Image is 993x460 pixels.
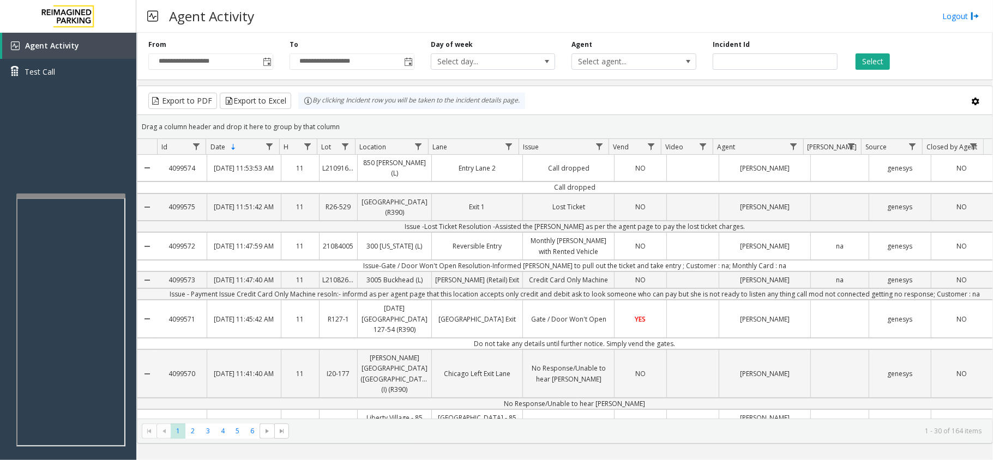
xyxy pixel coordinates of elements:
[207,366,281,382] a: [DATE] 11:41:40 AM
[644,139,659,154] a: Vend Filter Menu
[956,275,967,285] span: NO
[207,160,281,176] a: [DATE] 11:53:53 AM
[523,199,614,215] a: Lost Ticket
[25,66,55,77] span: Test Call
[262,139,277,154] a: Date Filter Menu
[432,142,447,152] span: Lane
[164,3,260,29] h3: Agent Activity
[865,142,887,152] span: Source
[290,40,298,50] label: To
[719,272,810,288] a: [PERSON_NAME]
[942,10,979,22] a: Logout
[956,369,967,378] span: NO
[358,272,431,288] a: 3005 Buckhead (L)
[358,155,431,181] a: 850 [PERSON_NAME] (L)
[431,54,530,69] span: Select day...
[926,142,977,152] span: Closed by Agent
[971,10,979,22] img: logout
[956,202,967,211] span: NO
[157,260,992,271] td: Issue-Gate / Door Won't Open Resolution-Informed [PERSON_NAME] to pull out the ticket and take en...
[157,181,992,193] td: Call dropped
[869,238,930,254] a: genesys
[696,139,711,154] a: Video Filter Menu
[811,272,869,288] a: na
[171,423,185,438] span: Page 1
[869,160,930,176] a: genesys
[137,296,157,342] a: Collapse Details
[207,238,281,254] a: [DATE] 11:47:59 AM
[320,272,357,288] a: L21082601
[719,366,810,382] a: [PERSON_NAME]
[281,160,319,176] a: 11
[300,139,315,154] a: H Filter Menu
[869,199,930,215] a: genesys
[615,311,666,327] a: YES
[931,366,992,382] a: NO
[615,272,666,288] a: NO
[157,415,207,431] a: 4099569
[713,40,750,50] label: Incident Id
[523,360,614,386] a: No Response/Unable to hear [PERSON_NAME]
[320,311,357,327] a: R127-1
[615,238,666,254] a: NO
[572,54,671,69] span: Select agent...
[786,139,801,154] a: Agent Filter Menu
[157,238,207,254] a: 4099572
[931,199,992,215] a: NO
[185,423,200,438] span: Page 2
[157,338,992,349] td: Do not take any details until further notice. Simply vend the gates.
[358,410,431,436] a: Liberty Village - 85 [PERSON_NAME] (I)
[220,93,291,109] button: Export to Excel
[635,275,646,285] span: NO
[281,238,319,254] a: 11
[304,96,312,105] img: infoIcon.svg
[25,40,79,51] span: Agent Activity
[157,160,207,176] a: 4099574
[320,238,357,254] a: 21084005
[615,199,666,215] a: NO
[635,202,646,211] span: NO
[844,139,859,154] a: Parker Filter Menu
[931,415,992,431] a: NO
[523,415,614,431] a: Validation Error
[157,366,207,382] a: 4099570
[432,410,523,436] a: [GEOGRAPHIC_DATA] - 85 [PERSON_NAME]
[137,150,157,185] a: Collapse Details
[402,54,414,69] span: Toggle popup
[189,139,203,154] a: Id Filter Menu
[137,117,992,136] div: Drag a column header and drop it here to group by that column
[432,272,523,288] a: [PERSON_NAME] (Retail) Exit
[432,238,523,254] a: Reversible Entry
[717,142,735,152] span: Agent
[571,40,592,50] label: Agent
[956,164,967,173] span: NO
[281,199,319,215] a: 11
[296,426,982,435] kendo-pager-info: 1 - 30 of 164 items
[147,3,158,29] img: pageIcon
[358,238,431,254] a: 300 [US_STATE] (L)
[358,194,431,220] a: [GEOGRAPHIC_DATA] (R390)
[148,40,166,50] label: From
[956,314,967,324] span: NO
[260,423,274,439] span: Go to the next page
[966,139,981,154] a: Closed by Agent Filter Menu
[358,300,431,337] a: [DATE] [GEOGRAPHIC_DATA] 127-54 (R390)
[956,241,967,251] span: NO
[615,415,666,431] a: YES
[137,139,992,419] div: Data table
[210,142,225,152] span: Date
[157,199,207,215] a: 4099575
[207,199,281,215] a: [DATE] 11:51:42 AM
[320,366,357,382] a: I20-177
[719,160,810,176] a: [PERSON_NAME]
[931,311,992,327] a: NO
[281,311,319,327] a: 11
[635,164,646,173] span: NO
[320,415,357,431] a: I9-341
[358,350,431,397] a: [PERSON_NAME][GEOGRAPHIC_DATA] ([GEOGRAPHIC_DATA]) (I) (R390)
[321,142,331,152] span: Lot
[201,423,215,438] span: Page 3
[157,272,207,288] a: 4099573
[432,311,523,327] a: [GEOGRAPHIC_DATA] Exit
[411,139,426,154] a: Location Filter Menu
